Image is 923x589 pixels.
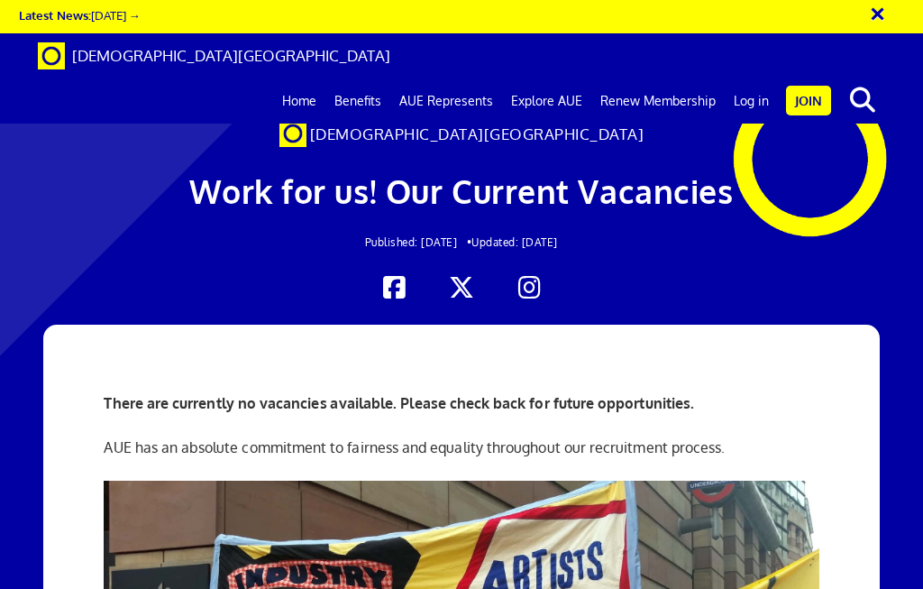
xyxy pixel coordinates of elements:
a: Explore AUE [502,78,591,124]
a: Brand [DEMOGRAPHIC_DATA][GEOGRAPHIC_DATA] [24,33,404,78]
a: Home [273,78,325,124]
span: Published: [DATE] • [365,235,472,249]
a: Renew Membership [591,78,725,124]
p: AUE has an absolute commitment to fairness and equality throughout our recruitment process. [104,437,818,458]
a: Benefits [325,78,390,124]
b: There are currently no vacancies available. Please check back for future opportunities. [104,394,694,412]
a: Join [786,86,831,115]
span: [DEMOGRAPHIC_DATA][GEOGRAPHIC_DATA] [72,46,390,65]
button: search [835,81,890,119]
span: [DEMOGRAPHIC_DATA][GEOGRAPHIC_DATA] [310,124,644,143]
a: AUE Represents [390,78,502,124]
a: Latest News:[DATE] → [19,7,141,23]
h2: Updated: [DATE] [184,236,740,248]
a: Log in [725,78,778,124]
span: Work for us! Our Current Vacancies [189,170,733,211]
strong: Latest News: [19,7,91,23]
